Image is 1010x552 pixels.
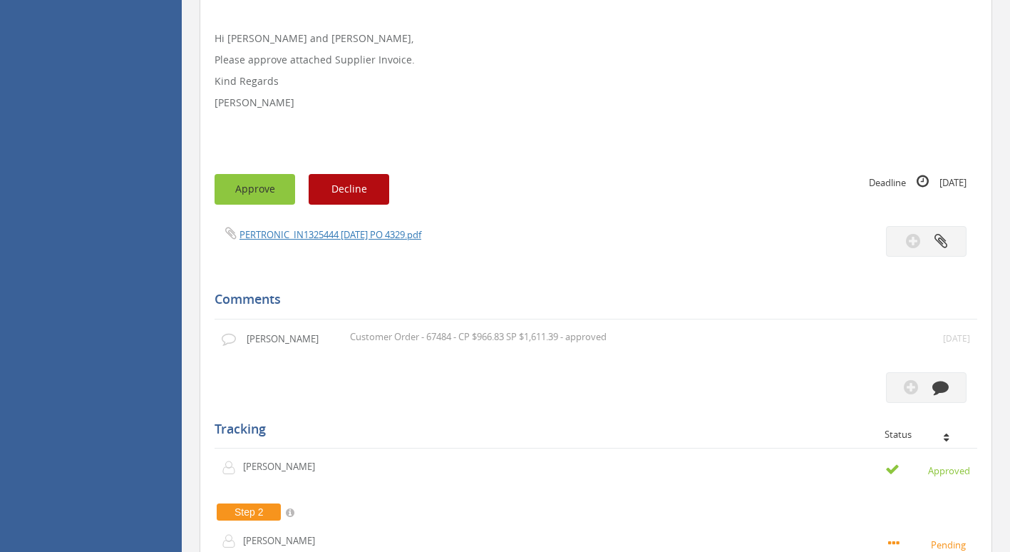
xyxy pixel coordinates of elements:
[215,422,967,436] h5: Tracking
[888,536,970,552] small: Pending
[215,53,977,67] p: Please approve attached Supplier Invoice.
[885,429,967,439] div: Status
[215,292,967,307] h5: Comments
[222,534,243,548] img: user-icon.png
[215,74,977,88] p: Kind Regards
[222,461,243,475] img: user-icon.png
[247,332,328,346] p: [PERSON_NAME]
[215,96,977,110] p: [PERSON_NAME]
[239,228,421,241] a: PERTRONIC_IN1325444 [DATE] PO 4329.pdf
[243,460,325,474] p: [PERSON_NAME]
[885,462,970,478] small: Approved
[869,174,967,190] small: Deadline [DATE]
[215,31,977,46] p: Hi [PERSON_NAME] and [PERSON_NAME],
[350,330,778,344] p: Customer Order - 67484 - CP $966.83 SP $1,611.39 - approved
[217,504,281,521] span: Step 2
[943,332,970,344] small: [DATE]
[215,174,295,205] button: Approve
[243,534,325,548] p: [PERSON_NAME]
[309,174,389,205] button: Decline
